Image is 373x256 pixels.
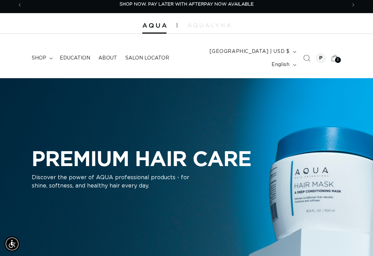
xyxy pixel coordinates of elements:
a: About [94,51,121,65]
summary: Search [299,51,314,66]
span: shop [32,55,46,61]
span: SHOP NOW. PAY LATER WITH AFTERPAY NOW AVAILABLE [119,2,254,7]
span: About [98,55,117,61]
a: Education [56,51,94,65]
span: Education [60,55,90,61]
button: English [267,58,299,71]
span: English [271,61,289,68]
span: [GEOGRAPHIC_DATA] | USD $ [210,48,290,55]
div: Accessibility Menu [4,236,20,252]
a: Salon Locator [121,51,173,65]
span: 3 [337,57,339,63]
p: Discover the power of AQUA professional products - for shine, softness, and healthy hair every day. [32,173,204,190]
span: Salon Locator [125,55,169,61]
h2: PREMIUM HAIR CARE [32,146,251,171]
img: aqualyna.com [188,23,231,27]
img: Aqua Hair Extensions [142,23,166,28]
button: [GEOGRAPHIC_DATA] | USD $ [205,45,299,58]
summary: shop [28,51,56,65]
